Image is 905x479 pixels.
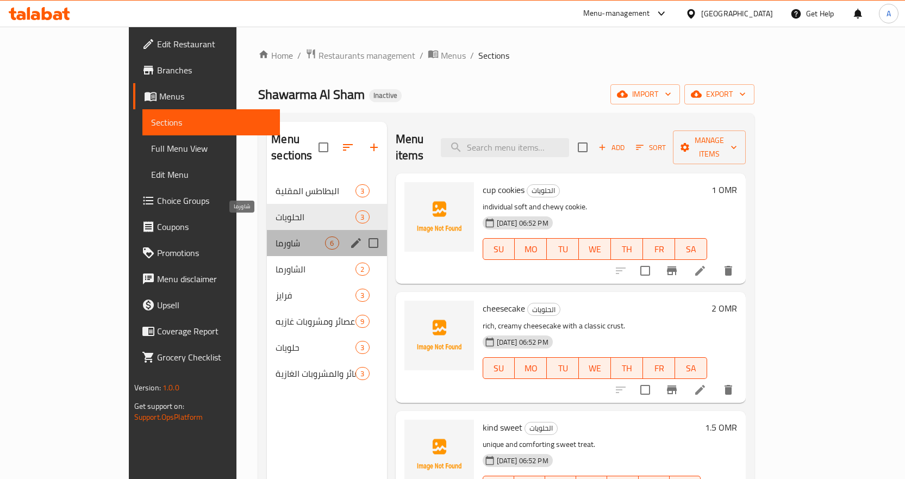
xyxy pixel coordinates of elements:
span: [DATE] 06:52 PM [492,218,553,228]
button: WE [579,238,611,260]
span: 3 [356,290,369,301]
span: SA [679,241,703,257]
button: Add section [361,134,387,160]
span: WE [583,360,607,376]
button: SA [675,238,707,260]
p: unique and comforting sweet treat. [483,438,701,451]
div: البطاطس المقلية [276,184,355,197]
button: Branch-specific-item [659,258,685,284]
span: FR [647,360,671,376]
button: export [684,84,754,104]
div: items [355,367,369,380]
span: 3 [356,186,369,196]
button: Branch-specific-item [659,377,685,403]
div: فرايز3 [267,282,386,308]
span: export [693,88,746,101]
span: 1.0.0 [163,381,179,395]
div: items [355,289,369,302]
div: حلويات3 [267,334,386,360]
div: الحلويات [527,303,560,316]
button: delete [715,258,741,284]
img: cup cookies [404,182,474,252]
div: Menu-management [583,7,650,20]
span: SA [679,360,703,376]
a: Menu disclaimer [133,266,280,292]
span: Menus [441,49,466,62]
span: Menu disclaimer [157,272,271,285]
span: Shawarma Al Sham [258,82,365,107]
li: / [297,49,301,62]
span: Promotions [157,246,271,259]
h6: 1.5 OMR [705,420,737,435]
h2: Menu sections [271,131,318,164]
span: [DATE] 06:52 PM [492,337,553,347]
span: kind sweet [483,419,522,436]
button: TU [547,238,579,260]
a: Coupons [133,214,280,240]
span: 3 [356,343,369,353]
span: الحلويات [276,210,355,223]
nav: breadcrumb [258,48,754,63]
h2: Menu items [396,131,428,164]
div: الحلويات [525,422,558,435]
div: [GEOGRAPHIC_DATA] [701,8,773,20]
div: items [325,237,339,250]
button: FR [643,357,675,379]
span: Select section [571,136,594,159]
a: Choice Groups [133,188,280,214]
span: Sections [151,116,271,129]
span: Version: [134,381,161,395]
span: الحلويات [528,303,560,316]
span: Sort items [629,139,673,156]
div: عصائر ومشروبات غازيه9 [267,308,386,334]
button: Sort [633,139,669,156]
span: A [887,8,891,20]
span: Get support on: [134,399,184,413]
a: Support.OpsPlatform [134,410,203,424]
div: الشاورما [276,263,355,276]
a: Menus [428,48,466,63]
a: Menus [133,83,280,109]
span: 2 [356,264,369,275]
input: search [441,138,569,157]
span: حلويات [276,341,355,354]
span: Coverage Report [157,325,271,338]
span: [DATE] 06:52 PM [492,456,553,466]
button: FR [643,238,675,260]
span: Choice Groups [157,194,271,207]
div: الحلويات [527,184,560,197]
span: Add item [594,139,629,156]
button: SU [483,357,515,379]
span: cheesecake [483,300,525,316]
a: Upsell [133,292,280,318]
div: البطاطس المقلية3 [267,178,386,204]
span: SU [488,241,511,257]
span: عصائر ومشروبات غازيه [276,315,355,328]
a: Branches [133,57,280,83]
span: الحلويات [525,422,557,434]
nav: Menu sections [267,173,386,391]
a: Edit Menu [142,161,280,188]
span: Select all sections [312,136,335,159]
a: Restaurants management [305,48,415,63]
span: الحلويات [527,184,559,197]
span: TH [615,360,639,376]
div: فرايز [276,289,355,302]
button: SA [675,357,707,379]
span: MO [519,360,542,376]
span: import [619,88,671,101]
button: TU [547,357,579,379]
div: items [355,184,369,197]
li: / [470,49,474,62]
a: Full Menu View [142,135,280,161]
span: Sections [478,49,509,62]
div: الحلويات3 [267,204,386,230]
div: العصائر والمشروبات الغازية3 [267,360,386,387]
div: items [355,263,369,276]
span: TH [615,241,639,257]
span: العصائر والمشروبات الغازية [276,367,355,380]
